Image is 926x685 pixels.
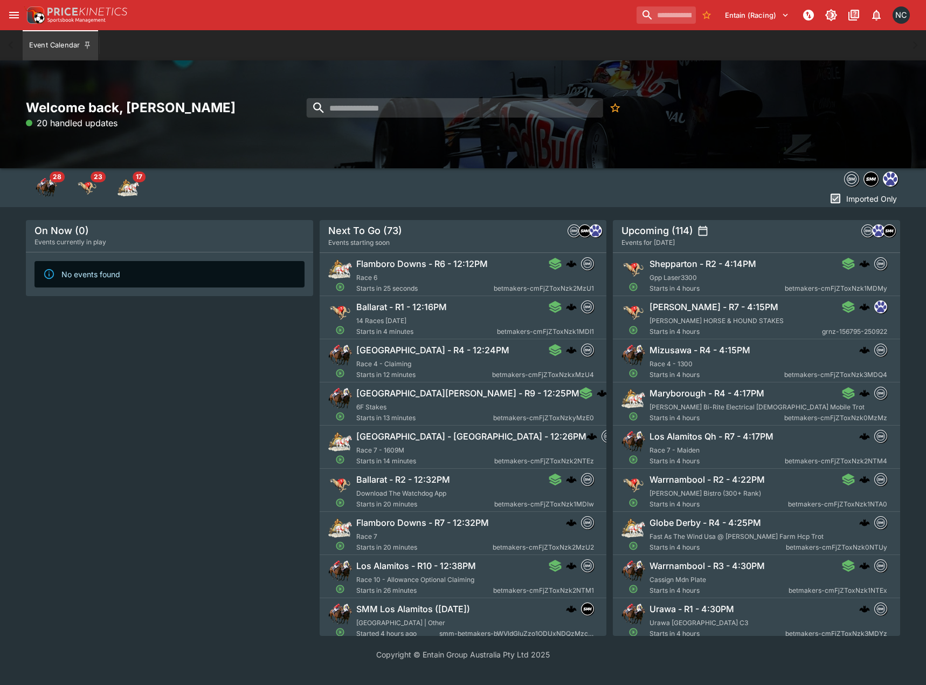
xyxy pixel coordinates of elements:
[875,344,887,356] img: betmakers.png
[785,628,887,639] span: betmakers-cmFjZToxNzk3MDYz
[356,489,446,497] span: Download The Watchdog App
[784,369,887,380] span: betmakers-cmFjZToxNzk3MDQ4
[785,283,887,294] span: betmakers-cmFjZToxNzk1MDMy
[649,619,748,627] span: Urawa [GEOGRAPHIC_DATA] C3
[861,224,874,237] div: betmakers
[565,560,576,571] img: logo-cerberus.svg
[356,360,411,368] span: Race 4 - Claiming
[629,412,639,421] svg: Open
[883,172,898,187] div: grnz
[859,604,870,614] img: logo-cerberus.svg
[629,541,639,551] svg: Open
[356,258,488,270] h6: Flamboro Downs - R6 - 12:12PM
[328,473,352,497] img: greyhound_racing.png
[649,456,785,467] span: Starts in 4 hours
[621,344,645,367] img: horse_racing.png
[328,516,352,540] img: harness_racing.png
[568,224,581,237] div: betmakers
[649,542,786,553] span: Starts in 4 hours
[649,532,824,540] span: Fast As The Wind Usa @ [PERSON_NAME] Farm Hcp Trot
[859,345,870,355] img: logo-cerberus.svg
[605,98,625,118] button: No Bookmarks
[621,387,645,410] img: harness_racing.png
[581,559,593,572] div: betmakers
[61,264,120,284] div: No events found
[629,627,639,637] svg: Open
[586,431,597,442] div: cerberus
[859,388,870,399] div: cerberus
[649,604,734,615] h6: Urawa - R1 - 4:30PM
[621,602,645,626] img: horse_racing.png
[649,403,865,411] span: [PERSON_NAME] Bi-Rite Electrical [DEMOGRAPHIC_DATA] Mobile Trot
[356,369,492,380] span: Starts in 12 minutes
[581,602,593,615] div: samemeetingmulti
[328,344,352,367] img: horse_racing.png
[581,560,593,572] img: betmakers.png
[23,30,98,60] button: Event Calendar
[718,6,796,24] button: Select Tenant
[356,413,493,423] span: Starts in 13 minutes
[874,430,887,443] div: betmakers
[649,369,784,380] span: Starts in 4 hours
[637,6,696,24] input: search
[799,5,818,25] button: NOT Connected to PK
[328,237,390,248] span: Events starting soon
[874,602,887,615] div: betmakers
[494,456,593,467] span: betmakers-cmFjZToxNzk2NTEz
[118,177,139,198] img: harness_racing
[629,498,639,508] svg: Open
[328,300,352,324] img: greyhound_racing.png
[565,258,576,269] img: logo-cerberus.svg
[565,345,576,355] img: logo-cerberus.svg
[356,560,476,572] h6: Los Alamitos - R10 - 12:38PM
[581,603,593,615] img: samemeetingmulti.png
[565,474,576,485] div: cerberus
[492,542,593,553] span: betmakers-cmFjZToxNzk2MzU2
[356,542,493,553] span: Starts in 20 minutes
[859,560,870,571] img: logo-cerberus.svg
[581,344,593,357] div: betmakers
[859,474,870,485] img: logo-cerberus.svg
[788,499,887,510] span: betmakers-cmFjZToxNzk1NTA0
[335,627,345,637] svg: Open
[335,541,345,551] svg: Open
[565,517,576,528] div: cerberus
[335,325,345,335] svg: Open
[649,560,765,572] h6: Warrnambool - R3 - 4:30PM
[581,300,593,313] div: betmakers
[698,6,715,24] button: No Bookmarks
[494,499,593,510] span: betmakers-cmFjZToxNzk1MDIw
[649,258,756,270] h6: Shepparton - R2 - 4:14PM
[649,576,706,584] span: Cassign Mdn Plate
[77,177,98,198] img: greyhound_racing
[883,224,896,237] div: samemeetingmulti
[893,6,910,24] div: Nick Conway
[36,177,57,198] div: Horse Racing
[565,474,576,485] img: logo-cerberus.svg
[328,257,352,281] img: harness_racing.png
[859,302,870,312] div: cerberus
[356,517,489,529] h6: Flamboro Downs - R7 - 12:32PM
[77,177,98,198] div: Greyhound Racing
[356,317,406,325] span: 14 Races [DATE]
[335,282,345,292] svg: Open
[356,619,445,627] span: [GEOGRAPHIC_DATA] | Other
[581,344,593,356] img: betmakers.png
[26,168,149,207] div: Event type filters
[867,5,886,25] button: Notifications
[356,499,494,510] span: Starts in 20 minutes
[859,517,870,528] img: logo-cerberus.svg
[649,345,750,356] h6: Mizusawa - R4 - 4:15PM
[883,225,895,237] img: samemeetingmulti.png
[621,473,645,497] img: greyhound_racing.png
[565,302,576,312] div: cerberus
[133,172,146,182] span: 17
[47,8,127,16] img: PriceKinetics
[859,345,870,355] div: cerberus
[859,302,870,312] img: logo-cerberus.svg
[356,628,439,639] span: Started 4 hours ago
[328,224,402,237] h5: Next To Go (73)
[356,576,474,584] span: Race 10 - Allowance Optional Claiming
[826,190,900,207] button: Imported Only
[602,430,614,442] img: betmakers.png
